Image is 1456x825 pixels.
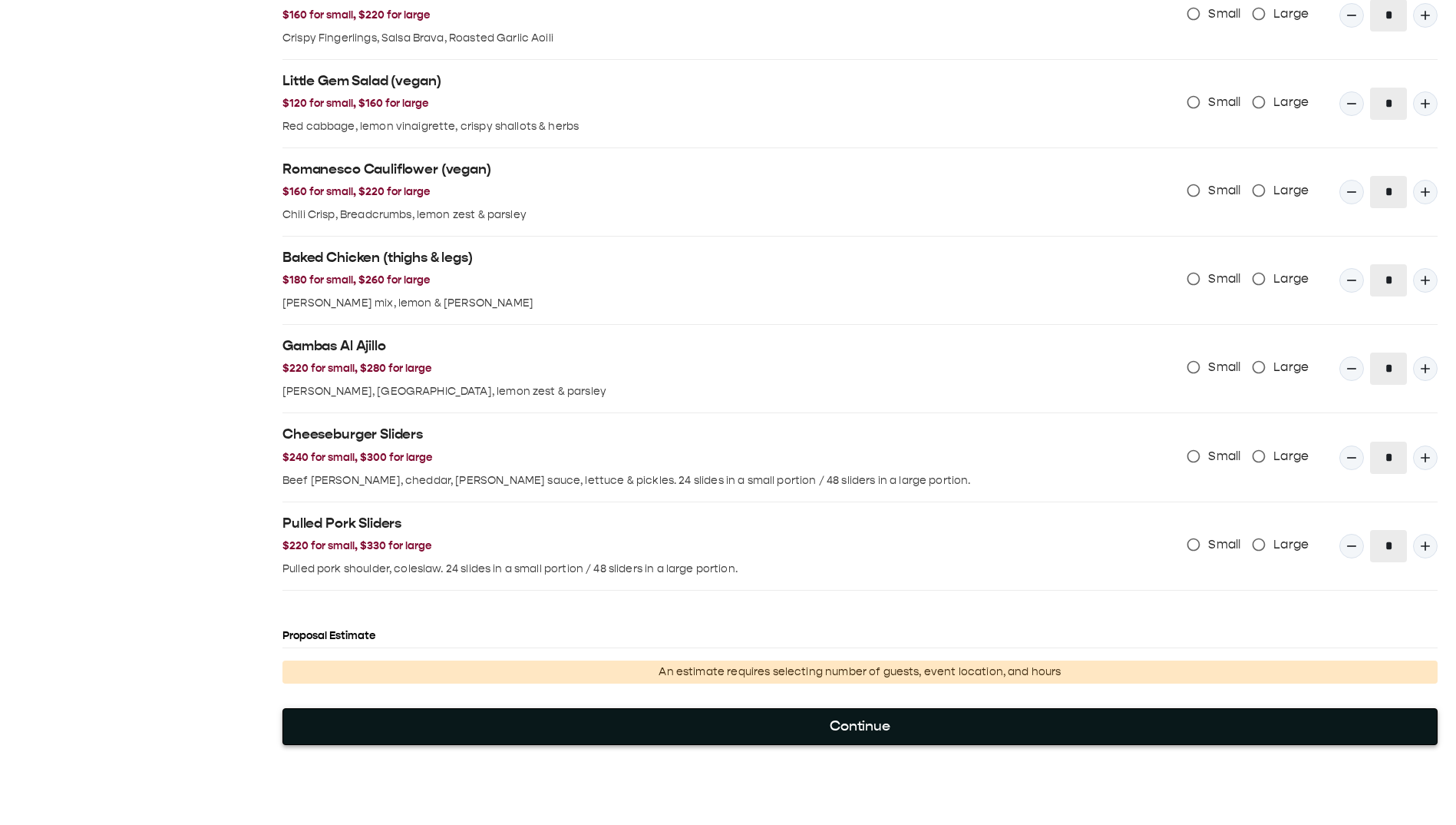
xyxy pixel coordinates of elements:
[289,664,1431,681] p: An estimate requires selecting number of guests, event location, and hours
[282,472,1048,489] p: Beef [PERSON_NAME], cheddar, [PERSON_NAME] sauce, lettuce & pickles. 24 slides in a small portion...
[1208,5,1240,23] span: Small
[1273,5,1309,23] span: Large
[1208,358,1240,376] span: Small
[1273,447,1309,466] span: Large
[282,360,1048,377] h3: $220 for small, $280 for large
[1208,535,1240,554] span: Small
[1273,93,1309,111] span: Large
[282,561,1048,578] p: Pulled pork shoulder, coleslaw. 24 slides in a small portion / 48 sliders in a large portion.
[1339,442,1438,474] div: Quantity Input
[282,515,1048,533] h2: Pulled Pork Sliders
[1339,88,1438,120] div: Quantity Input
[1273,358,1309,376] span: Large
[282,337,1048,356] h2: Gambas Al Ajillo
[282,383,1048,400] p: [PERSON_NAME], [GEOGRAPHIC_DATA], lemon zest & parsley
[1208,93,1240,111] span: Small
[282,449,1048,466] h3: $240 for small, $300 for large
[1208,447,1240,466] span: Small
[282,184,1048,200] h3: $160 for small, $220 for large
[282,272,1048,289] h3: $180 for small, $260 for large
[1273,181,1309,200] span: Large
[1339,264,1438,297] div: Quantity Input
[1273,270,1309,288] span: Large
[282,708,1438,745] button: Continue
[282,7,1048,24] h3: $160 for small, $220 for large
[282,72,1048,91] h2: Little Gem Salad (vegan)
[282,207,1048,224] p: Chili Crisp, Breadcrumbs, lemon zest & parsley
[1339,530,1438,562] div: Quantity Input
[282,295,1048,312] p: [PERSON_NAME] mix, lemon & [PERSON_NAME]
[1208,181,1240,200] span: Small
[282,95,1048,112] h3: $120 for small, $160 for large
[1208,270,1240,288] span: Small
[1339,353,1438,385] div: Quantity Input
[282,30,1048,47] p: Crispy Fingerlings, Salsa Brava, Roasted Garlic Aoili
[1339,176,1438,208] div: Quantity Input
[1273,535,1309,554] span: Large
[282,628,1438,644] h3: Proposal Estimate
[282,538,1048,555] h3: $220 for small, $330 for large
[282,161,1048,179] h2: Romanesco Cauliflower (vegan)
[282,118,1048,135] p: Red cabbage, lemon vinaigrette, crispy shallots & herbs
[282,426,1048,444] h2: Cheeseburger Sliders
[282,249,1048,267] h2: Baked Chicken (thighs & legs)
